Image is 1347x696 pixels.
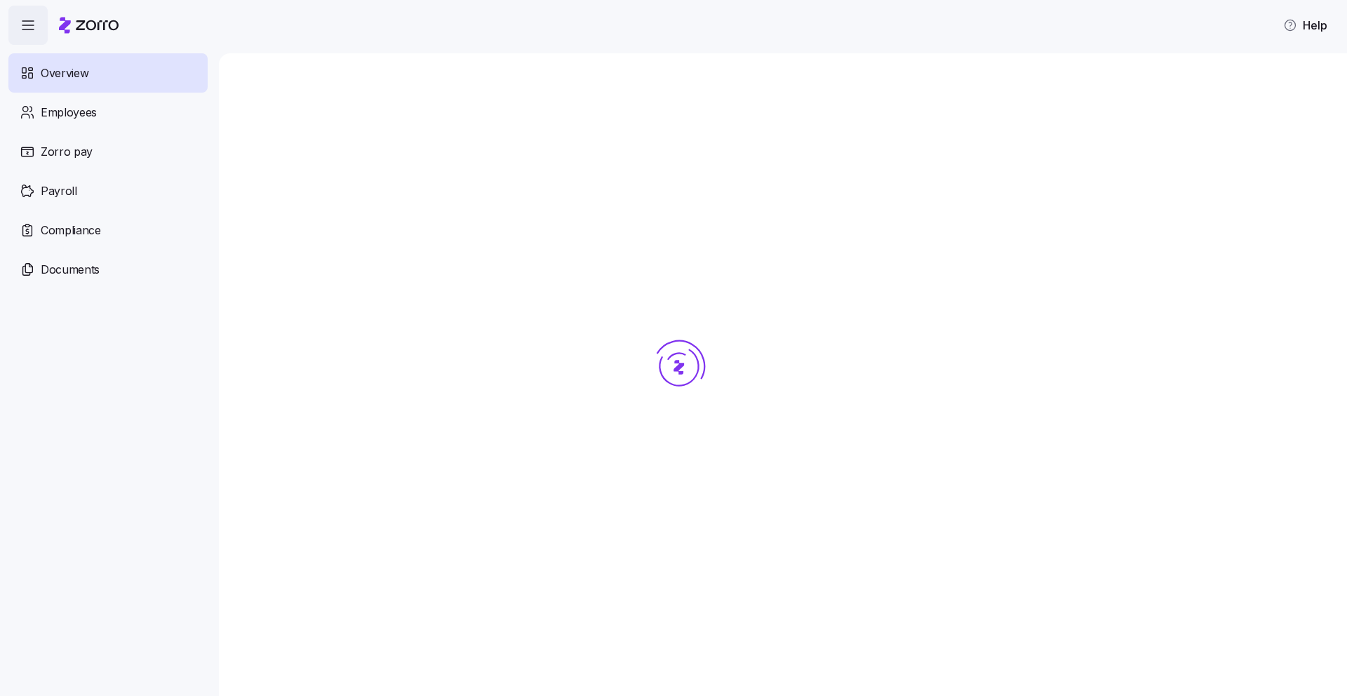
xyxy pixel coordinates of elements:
a: Zorro pay [8,132,208,171]
span: Payroll [41,182,77,200]
span: Help [1283,17,1327,34]
button: Help [1272,11,1339,39]
span: Zorro pay [41,143,93,161]
span: Compliance [41,222,101,239]
span: Employees [41,104,97,121]
span: Documents [41,261,100,279]
a: Compliance [8,210,208,250]
span: Overview [41,65,88,82]
a: Employees [8,93,208,132]
a: Documents [8,250,208,289]
a: Overview [8,53,208,93]
a: Payroll [8,171,208,210]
